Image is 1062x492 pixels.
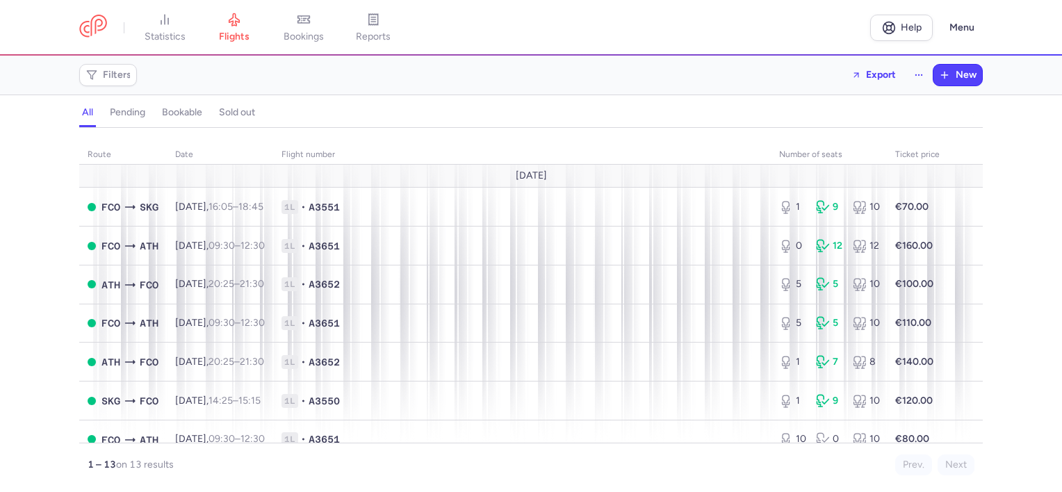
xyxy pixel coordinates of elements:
th: Ticket price [887,145,948,165]
span: ATH [101,354,120,370]
span: A3550 [309,394,340,408]
span: FCO [140,393,158,409]
span: [DATE], [175,433,265,445]
div: 1 [779,200,805,214]
th: route [79,145,167,165]
div: 5 [779,316,805,330]
div: 12 [816,239,842,253]
span: [DATE], [175,356,264,368]
span: • [301,432,306,446]
th: date [167,145,273,165]
time: 16:05 [209,201,233,213]
span: [DATE], [175,317,265,329]
button: Export [842,64,905,86]
span: FCO [140,277,158,293]
th: number of seats [771,145,887,165]
time: 20:25 [209,356,234,368]
strong: €160.00 [895,240,933,252]
div: 12 [853,239,879,253]
div: 10 [853,432,879,446]
span: 1L [281,277,298,291]
span: – [209,278,264,290]
div: 10 [853,277,879,291]
span: A3651 [309,316,340,330]
time: 12:30 [240,433,265,445]
span: Filters [103,69,131,81]
span: – [209,433,265,445]
strong: €110.00 [895,317,931,329]
span: [DATE], [175,278,264,290]
span: FCO [140,354,158,370]
span: A3651 [309,432,340,446]
span: – [209,201,263,213]
span: 1L [281,394,298,408]
div: 10 [779,432,805,446]
span: • [301,355,306,369]
span: [DATE], [175,240,265,252]
span: reports [356,31,391,43]
time: 15:15 [238,395,261,407]
div: 10 [853,394,879,408]
div: 10 [853,200,879,214]
div: 5 [816,316,842,330]
span: FCO [101,315,120,331]
span: ATH [140,432,158,448]
span: 1L [281,432,298,446]
div: 7 [816,355,842,369]
span: – [209,395,261,407]
button: Menu [941,15,983,41]
span: bookings [284,31,324,43]
span: FCO [101,238,120,254]
button: Prev. [895,454,932,475]
time: 09:30 [209,317,235,329]
a: CitizenPlane red outlined logo [79,15,107,40]
time: 12:30 [240,240,265,252]
span: Export [866,69,896,80]
button: Next [938,454,974,475]
span: [DATE] [516,170,547,181]
time: 21:30 [240,278,264,290]
h4: bookable [162,106,202,119]
span: – [209,240,265,252]
time: 18:45 [238,201,263,213]
a: reports [338,13,408,43]
span: • [301,239,306,253]
time: 20:25 [209,278,234,290]
div: 1 [779,355,805,369]
time: 09:30 [209,240,235,252]
strong: €140.00 [895,356,933,368]
button: Filters [80,65,136,85]
h4: pending [110,106,145,119]
strong: 1 – 13 [88,459,116,470]
time: 12:30 [240,317,265,329]
span: ATH [140,238,158,254]
span: SKG [101,393,120,409]
span: – [209,356,264,368]
a: bookings [269,13,338,43]
div: 9 [816,200,842,214]
div: 8 [853,355,879,369]
span: FCO [101,199,120,215]
span: on 13 results [116,459,174,470]
div: 10 [853,316,879,330]
a: Help [870,15,933,41]
div: 9 [816,394,842,408]
span: FCO [101,432,120,448]
span: • [301,277,306,291]
h4: sold out [219,106,255,119]
span: [DATE], [175,201,263,213]
time: 21:30 [240,356,264,368]
span: 1L [281,355,298,369]
span: statistics [145,31,186,43]
span: ATH [140,315,158,331]
span: • [301,316,306,330]
span: 1L [281,200,298,214]
h4: all [82,106,93,119]
div: 5 [779,277,805,291]
a: flights [199,13,269,43]
span: A3652 [309,277,340,291]
span: New [956,69,977,81]
span: • [301,394,306,408]
th: Flight number [273,145,771,165]
span: – [209,317,265,329]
